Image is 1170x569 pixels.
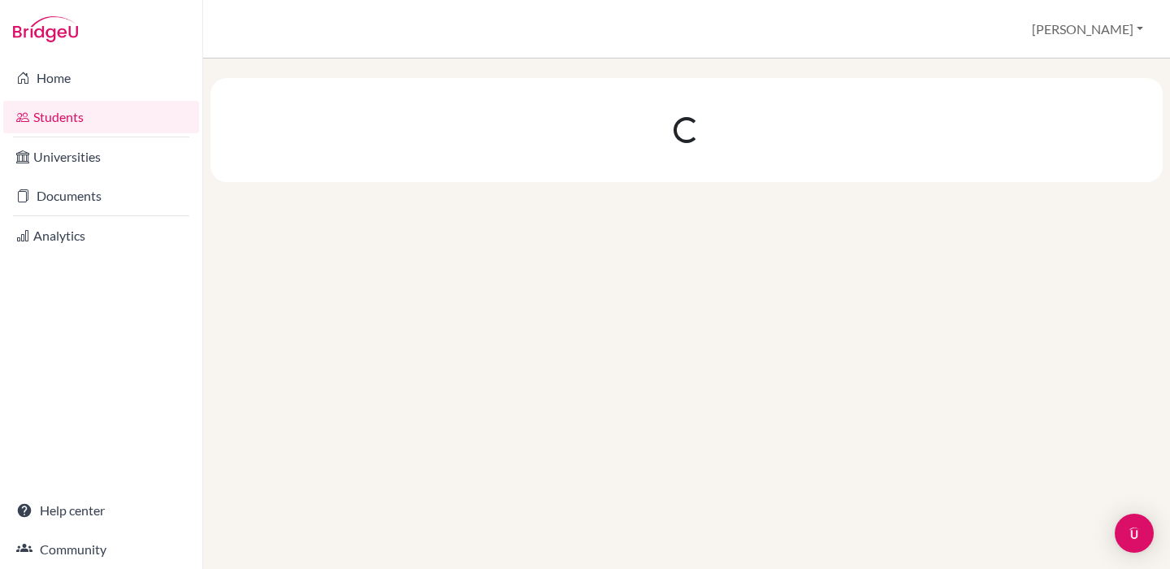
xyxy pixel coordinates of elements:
[1115,514,1154,553] div: Open Intercom Messenger
[3,533,199,566] a: Community
[3,494,199,527] a: Help center
[3,141,199,173] a: Universities
[13,16,78,42] img: Bridge-U
[1025,14,1150,45] button: [PERSON_NAME]
[3,219,199,252] a: Analytics
[3,101,199,133] a: Students
[3,180,199,212] a: Documents
[3,62,199,94] a: Home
